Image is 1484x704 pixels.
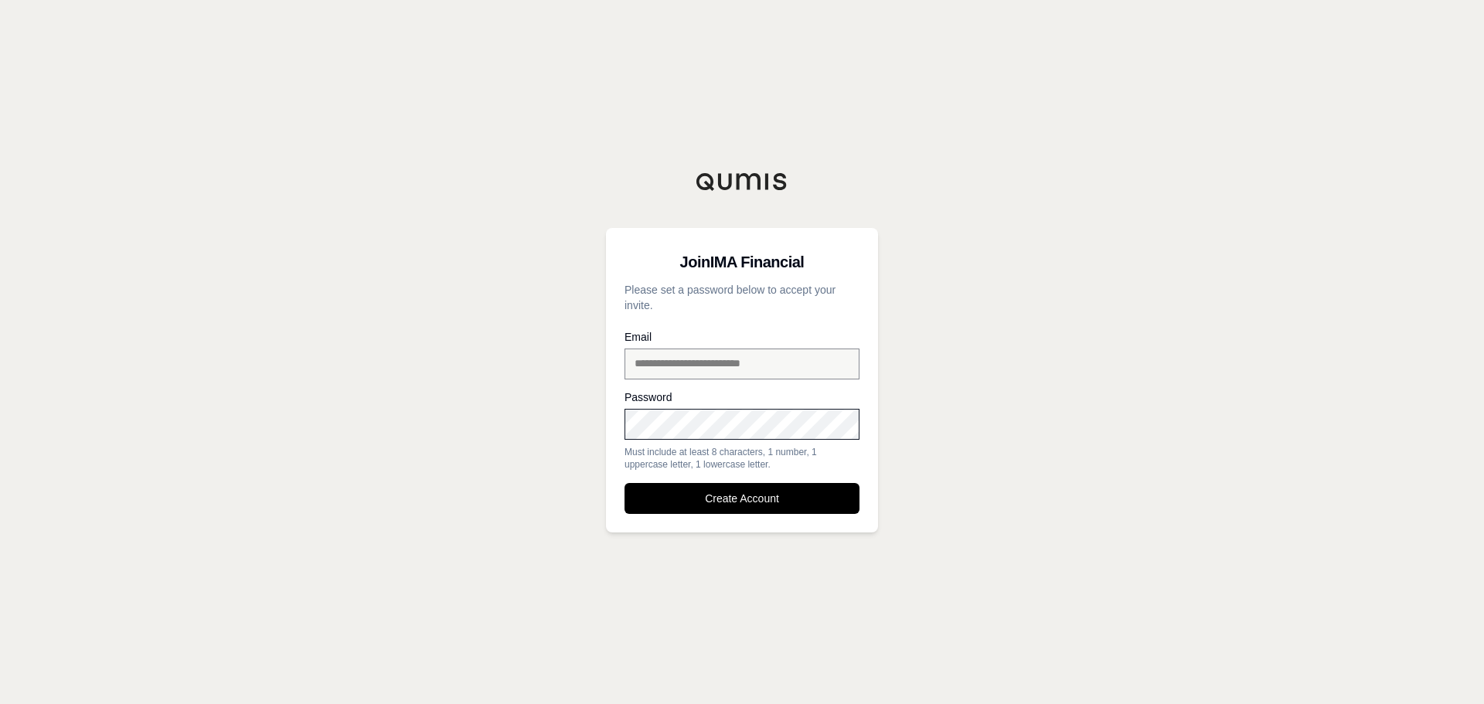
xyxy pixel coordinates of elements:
[696,172,788,191] img: Qumis
[625,446,859,471] div: Must include at least 8 characters, 1 number, 1 uppercase letter, 1 lowercase letter.
[625,332,859,342] label: Email
[625,247,859,277] h3: Join IMA Financial
[625,392,859,403] label: Password
[625,282,859,313] p: Please set a password below to accept your invite.
[625,483,859,514] button: Create Account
